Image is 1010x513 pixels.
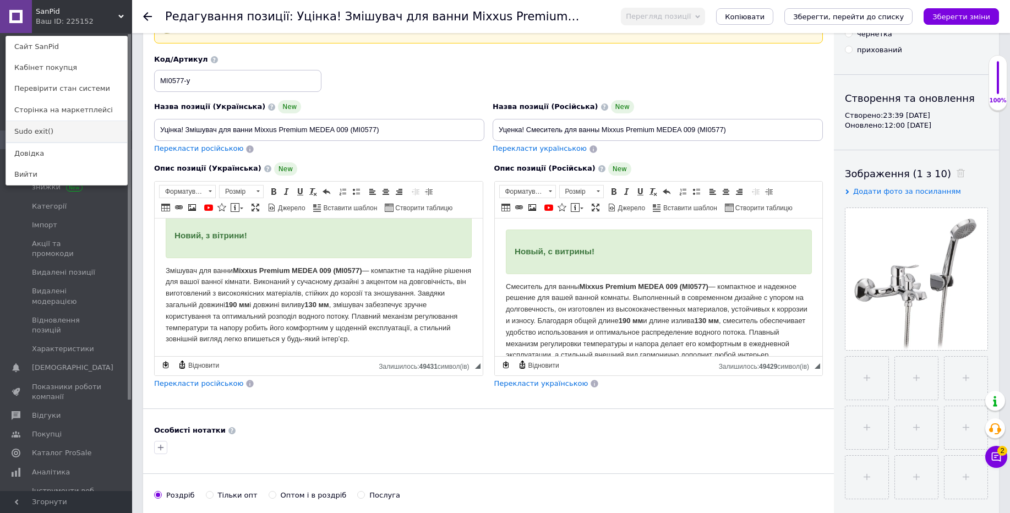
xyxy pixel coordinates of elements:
[32,486,102,506] span: Інструменти веб-майстра та SEO
[6,143,127,164] a: Довідка
[84,64,213,72] strong: Mixxus Premium MEDEA 009 (MI0577)
[32,429,62,439] span: Покупці
[6,121,127,142] a: Sudo exit()
[499,185,556,198] a: Форматування
[350,185,362,198] a: Вставити/видалити маркований список
[278,100,301,113] span: New
[608,185,620,198] a: Жирний (Ctrl+B)
[32,344,94,354] span: Характеристики
[634,185,646,198] a: Підкреслений (Ctrl+U)
[380,185,392,198] a: По центру
[203,201,215,214] a: Додати відео з YouTube
[985,446,1007,468] button: Чат з покупцем2
[32,467,70,477] span: Аналітика
[6,100,127,121] a: Сторінка на маркетплейсі
[379,360,474,370] div: Кiлькiсть символiв
[924,8,999,25] button: Зберегти зміни
[187,361,219,370] span: Відновити
[559,185,604,198] a: Розмір
[173,201,185,214] a: Вставити/Редагувати посилання (Ctrl+L)
[989,55,1007,111] div: 100% Якість заповнення
[154,426,226,434] b: Особисті нотатки
[160,201,172,214] a: Таблиця
[32,382,102,402] span: Показники роботи компанії
[393,185,405,198] a: По правому краю
[989,97,1007,105] div: 100%
[997,444,1007,454] span: 2
[312,201,379,214] a: Вставити шаблон
[160,185,205,198] span: Форматування
[36,17,82,26] div: Ваш ID: 225152
[32,268,95,277] span: Видалені позиції
[6,78,127,99] a: Перевірити стан системи
[166,490,195,500] div: Роздріб
[155,219,483,356] iframe: Редактор, 5CC5E488-BA3E-4D01-B787-2C8DF9C4C7FE
[662,204,717,213] span: Вставити шаблон
[32,220,57,230] span: Імпорт
[513,201,525,214] a: Вставити/Редагувати посилання (Ctrl+L)
[493,144,587,152] span: Перекласти українською
[500,185,545,198] span: Форматування
[734,204,793,213] span: Створити таблицю
[274,162,297,176] span: New
[853,187,961,195] span: Додати фото за посиланням
[124,98,149,106] strong: 190 мм
[70,82,95,90] strong: 190 мм
[32,448,91,458] span: Каталог ProSale
[626,12,691,20] span: Перегляд позиції
[6,57,127,78] a: Кабінет покупця
[36,7,118,17] span: SanPid
[516,359,561,371] a: Відновити
[154,379,243,388] span: Перекласти російською
[569,201,585,214] a: Вставити повідомлення
[20,12,92,21] strong: Новий, з вітрини!
[556,201,568,214] a: Вставити іконку
[720,185,732,198] a: По центру
[220,185,253,198] span: Розмір
[78,48,207,56] strong: Mixxus Premium MEDEA 009 (MI0577)
[845,91,988,105] div: Створення та оновлення
[383,201,454,214] a: Створити таблицю
[543,201,555,214] a: Додати відео з YouTube
[143,12,152,21] div: Повернутися назад
[750,185,762,198] a: Зменшити відступ
[857,29,892,39] div: чернетка
[707,185,719,198] a: По лівому краю
[6,36,127,57] a: Сайт SanPid
[176,359,221,371] a: Відновити
[218,490,258,500] div: Тільки опт
[759,363,777,370] span: 49429
[493,119,823,141] input: Наприклад, H&M жіноча сукня зелена 38 розмір вечірня максі з блискітками
[394,204,452,213] span: Створити таблицю
[20,28,100,37] strong: Новый, с витрины!
[690,185,702,198] a: Вставити/видалити маркований список
[32,201,67,211] span: Категорії
[267,185,280,198] a: Жирний (Ctrl+B)
[307,185,319,198] a: Видалити форматування
[493,102,598,111] span: Назва позиції (Російська)
[475,363,481,369] span: Потягніть для зміни розмірів
[763,185,775,198] a: Збільшити відступ
[494,164,596,172] span: Опис позиції (Російська)
[723,201,794,214] a: Створити таблицю
[608,162,631,176] span: New
[784,8,913,25] button: Зберегти, перейти до списку
[616,204,646,213] span: Джерело
[526,201,538,214] a: Зображення
[276,204,305,213] span: Джерело
[165,10,694,23] h1: Редагування позиції: Уцінка! Змішувач для ванни Mixxus Premium MEDEA 009 (MI0577)
[6,164,127,185] a: Вийти
[154,164,261,172] span: Опис позиції (Українська)
[560,185,593,198] span: Розмір
[200,98,225,106] strong: 130 мм
[611,100,634,113] span: New
[320,185,332,198] a: Повернути (Ctrl+Z)
[793,13,904,21] i: Зберегти, перейти до списку
[154,55,208,63] span: Код/Артикул
[410,185,422,198] a: Зменшити відступ
[621,185,633,198] a: Курсив (Ctrl+I)
[186,201,198,214] a: Зображення
[249,201,261,214] a: Максимізувати
[677,185,689,198] a: Вставити/видалити нумерований список
[219,185,264,198] a: Розмір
